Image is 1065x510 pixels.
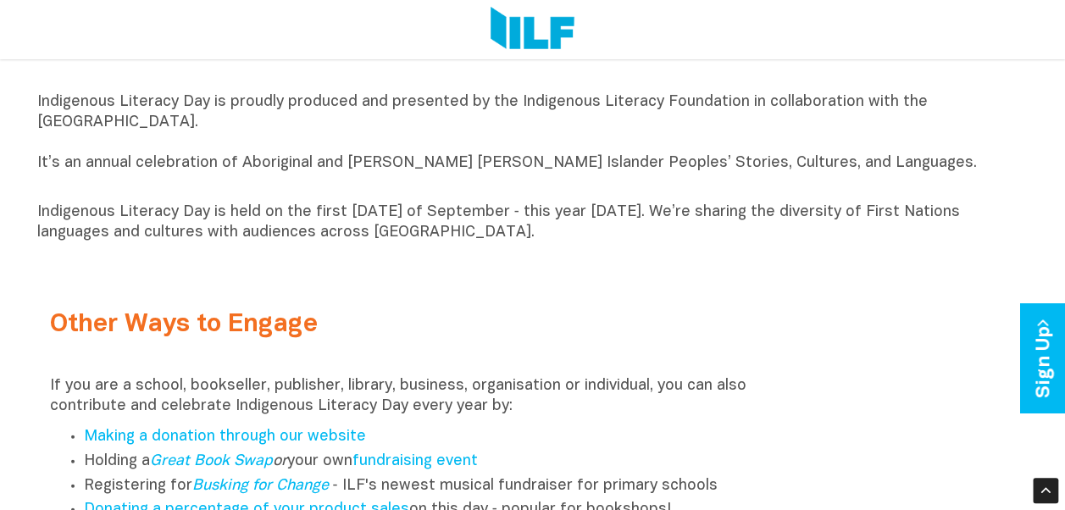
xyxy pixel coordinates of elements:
img: Logo [491,7,574,53]
h2: Other Ways to Engage [50,311,768,339]
div: Scroll Back to Top [1033,478,1058,503]
li: Registering for ‑ ILF's newest musical fundraiser for primary schools [84,474,768,499]
p: If you are a school, bookseller, publisher, library, business, organisation or individual, you ca... [50,376,768,417]
a: Busking for Change [192,479,329,493]
em: or [150,454,287,468]
li: Holding a your own [84,450,768,474]
a: Great Book Swap [150,454,273,468]
a: fundraising event [352,454,478,468]
p: Indigenous Literacy Day is proudly produced and presented by the Indigenous Literacy Foundation i... [37,92,1029,194]
p: Indigenous Literacy Day is held on the first [DATE] of September ‑ this year [DATE]. We’re sharin... [37,202,1029,243]
a: Making a donation through our website [84,430,366,444]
